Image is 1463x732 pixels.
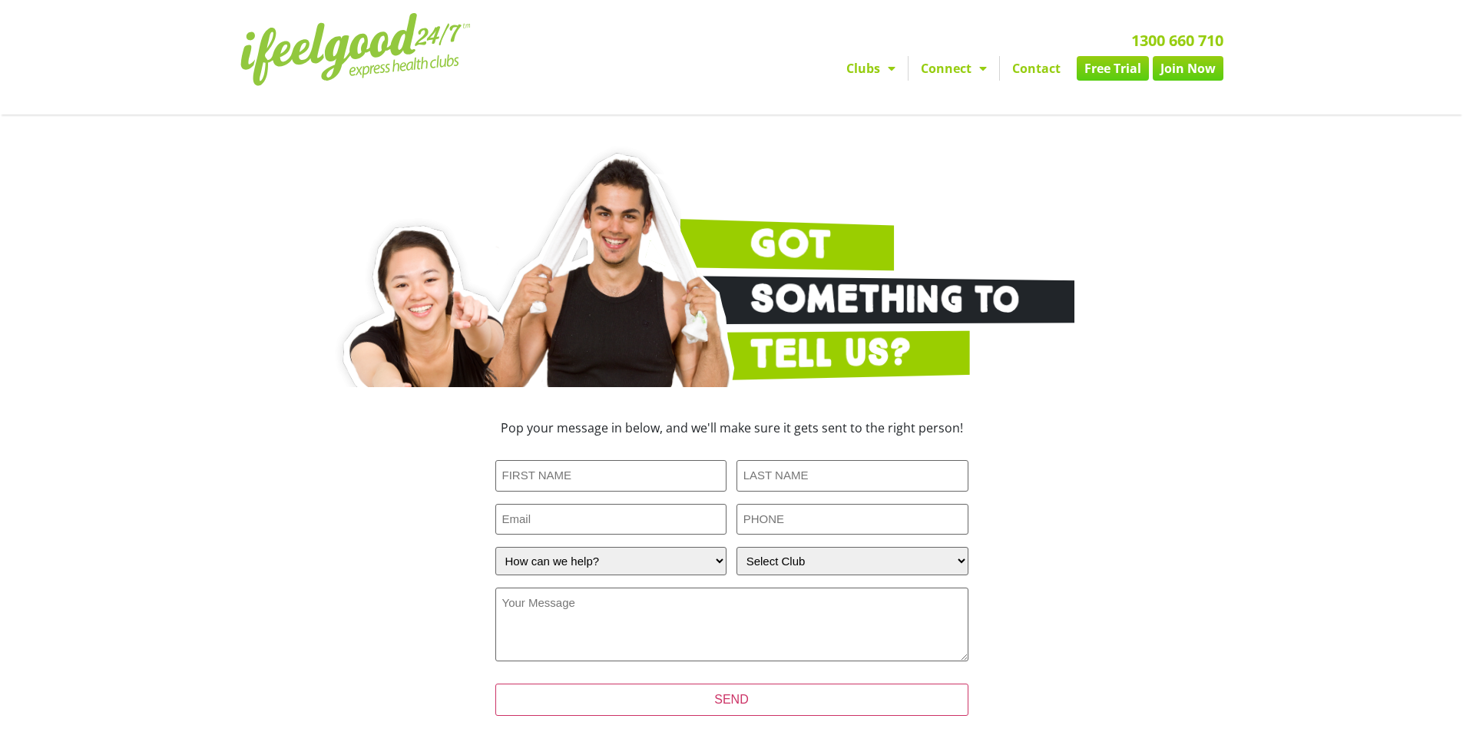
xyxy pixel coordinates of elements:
[1153,56,1223,81] a: Join Now
[1077,56,1149,81] a: Free Trial
[495,460,727,492] input: FIRST NAME
[834,56,908,81] a: Clubs
[736,504,968,535] input: PHONE
[909,56,999,81] a: Connect
[394,422,1070,434] h3: Pop your message in below, and we'll make sure it gets sent to the right person!
[495,504,727,535] input: Email
[736,460,968,492] input: LAST NAME
[495,684,968,716] input: SEND
[590,56,1223,81] nav: Menu
[1000,56,1073,81] a: Contact
[1131,30,1223,51] a: 1300 660 710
